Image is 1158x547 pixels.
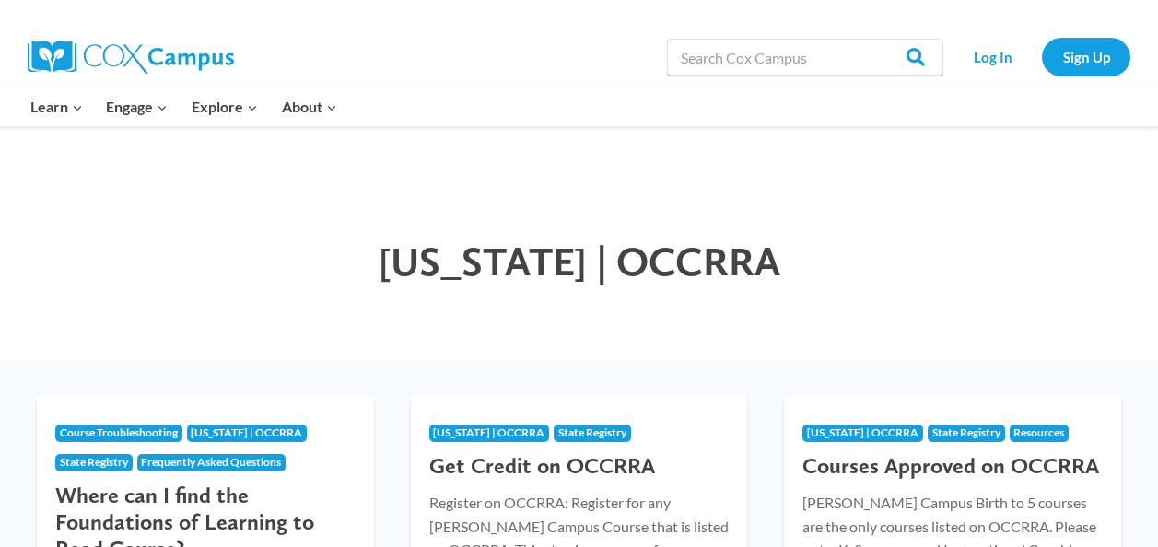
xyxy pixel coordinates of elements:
span: [US_STATE] | OCCRRA [379,237,780,285]
span: Explore [192,95,258,119]
a: Sign Up [1042,38,1130,76]
h3: Courses Approved on OCCRRA [802,453,1103,480]
input: Search Cox Campus [667,39,943,76]
span: State Registry [558,425,626,439]
nav: Secondary Navigation [953,38,1130,76]
span: Learn [30,95,83,119]
h3: Get Credit on OCCRRA [429,453,730,480]
span: State Registry [932,425,1000,439]
span: Course Troubleshooting [60,425,178,439]
span: Resources [1013,425,1064,439]
span: [US_STATE] | OCCRRA [807,425,918,439]
span: [US_STATE] | OCCRRA [191,425,302,439]
span: About [282,95,337,119]
span: State Registry [60,455,128,469]
nav: Primary Navigation [18,87,348,126]
img: Cox Campus [28,41,234,74]
a: Log In [953,38,1033,76]
span: [US_STATE] | OCCRRA [433,425,544,439]
span: Frequently Asked Questions [141,455,281,469]
span: Engage [106,95,168,119]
